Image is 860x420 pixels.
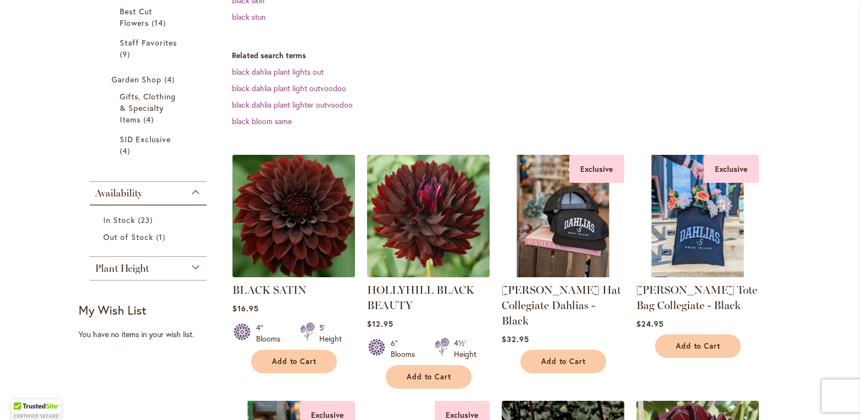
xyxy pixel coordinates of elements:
img: BLACK SATIN [229,152,358,280]
div: Exclusive [704,155,759,183]
a: black dahlia plant lights out [232,66,324,77]
a: SID Grafletics Hat Collegiate Dahlias - Black Exclusive [502,269,624,279]
div: 4" Blooms [256,322,287,344]
span: 9 [120,48,133,60]
button: Add to Cart [655,334,741,358]
a: BLACK SATIN [232,283,307,296]
img: SID Grafletics Hat Collegiate Dahlias - Black [502,155,624,277]
span: Add to Cart [407,372,452,382]
a: [PERSON_NAME] Hat Collegiate Dahlias - Black [502,283,621,327]
span: Gifts, Clothing & Specialty Items [120,91,176,125]
a: HOLLYHILL BLACK BEAUTY [367,269,490,279]
span: $12.95 [367,318,393,329]
span: Best Cut Flowers [120,6,152,28]
span: 4 [120,145,133,156]
span: Add to Cart [676,341,721,351]
a: BLACK SATIN [232,269,355,279]
span: Add to Cart [272,357,317,366]
a: In Stock 23 [103,214,196,226]
a: Staff Favorites [120,37,180,60]
span: $32.95 [502,334,529,344]
a: black bloom same [232,116,292,126]
a: Best Cut Flowers [120,5,180,29]
span: Out of Stock [103,232,154,242]
strong: My Wish List [79,302,146,318]
div: You have no items in your wish list. [79,329,225,340]
span: 4 [143,114,157,125]
span: 1 [156,231,168,243]
a: black dahlia plant light outvoodoo [232,83,346,93]
a: [PERSON_NAME] Tote Bag Collegiate - Black [636,283,757,312]
span: Staff Favorites [120,37,177,48]
img: SID Grafletics Tote Bag Collegiate - Black [636,155,759,277]
span: In Stock [103,215,135,225]
a: SID Exclusive [120,133,180,156]
a: Garden Shop [112,74,188,85]
span: 4 [164,74,177,85]
a: black stun [232,12,265,22]
span: SID Exclusive [120,134,171,144]
button: Add to Cart [520,350,606,373]
span: Availability [95,187,142,199]
a: SID Grafletics Tote Bag Collegiate - Black Exclusive [636,269,759,279]
span: $16.95 [232,303,259,313]
span: Garden Shop [112,74,162,85]
div: 5' Height [319,322,342,344]
dt: Related search terms [232,50,782,61]
span: 23 [138,214,156,226]
a: Gifts, Clothing &amp; Specialty Items [120,91,180,125]
a: black dahlia plant lighter outvoodoo [232,99,353,110]
a: HOLLYHILL BLACK BEAUTY [367,283,474,312]
button: Add to Cart [386,365,471,389]
a: Out of Stock 1 [103,231,196,243]
span: Add to Cart [541,357,586,366]
button: Add to Cart [251,350,337,373]
span: Plant Height [95,262,149,275]
div: Exclusive [569,155,624,183]
div: 6" Blooms [391,338,421,360]
iframe: Launch Accessibility Center [8,381,39,412]
div: 4½' Height [454,338,476,360]
span: $24.95 [636,318,664,329]
span: 14 [152,17,169,29]
img: HOLLYHILL BLACK BEAUTY [367,155,490,277]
